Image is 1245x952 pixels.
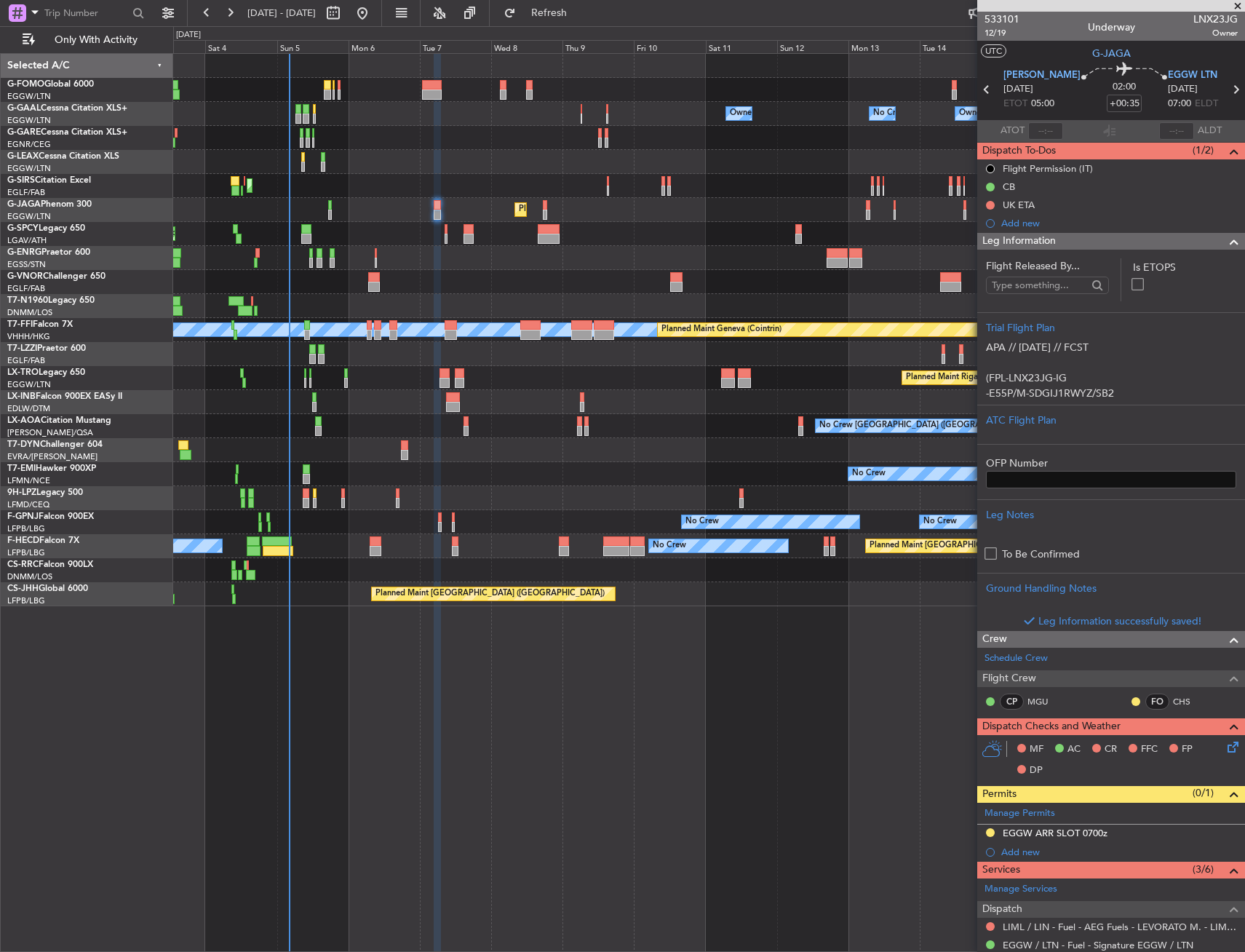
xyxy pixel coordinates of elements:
[176,29,201,41] div: [DATE]
[7,320,73,329] a: T7-FFIFalcon 7X
[375,583,605,605] div: Planned Maint [GEOGRAPHIC_DATA] ([GEOGRAPHIC_DATA])
[7,176,35,185] span: G-SIRS
[1168,68,1217,83] span: EGGW LTN
[1003,82,1033,97] span: [DATE]
[1003,181,1015,193] div: CB
[7,427,93,438] a: [PERSON_NAME]/QSA
[1031,97,1054,111] span: 05:00
[7,344,37,353] span: T7-LZZI
[985,806,1055,821] a: Manage Permits
[7,139,51,150] a: EGNR/CEG
[7,104,41,113] span: G-GAAL
[1001,124,1025,138] span: ATOT
[982,901,1022,918] span: Dispatch
[1000,694,1024,710] div: CP
[992,274,1087,296] input: Type something...
[7,464,36,473] span: T7-EMI
[7,512,39,521] span: F-GPNJ
[7,560,39,569] span: CS-RRC
[7,488,36,497] span: 9H-LPZ
[7,211,51,222] a: EGGW/LTN
[1173,695,1206,708] a: CHS
[277,40,349,53] div: Sun 5
[519,199,748,221] div: Planned Maint [GEOGRAPHIC_DATA] ([GEOGRAPHIC_DATA])
[7,584,39,593] span: CS-JHH
[1003,162,1093,175] div: Flight Permission (IT)
[1003,921,1238,933] a: LIML / LIN - Fuel - AEG Fuels - LEVORATO M. - LIML / LIN
[251,175,480,197] div: Planned Maint [GEOGRAPHIC_DATA] ([GEOGRAPHIC_DATA])
[1001,846,1238,858] div: Add new
[7,523,45,534] a: LFPB/LBG
[1030,742,1043,757] span: MF
[7,259,46,270] a: EGSS/STN
[7,451,98,462] a: EVRA/[PERSON_NAME]
[7,104,127,113] a: G-GAALCessna Citation XLS+
[7,307,52,318] a: DNMM/LOS
[7,379,51,390] a: EGGW/LTN
[982,233,1056,250] span: Leg Information
[982,786,1017,803] span: Permits
[7,235,47,246] a: LGAV/ATH
[1182,742,1193,757] span: FP
[982,670,1036,687] span: Flight Crew
[986,386,1236,401] p: -E55P/M-SDGIJ1RWYZ/SB2
[16,28,158,52] button: Only With Activity
[1030,763,1043,778] span: DP
[848,40,920,53] div: Mon 13
[7,296,95,305] a: T7-N1960Legacy 650
[1088,20,1135,35] div: Underway
[923,511,957,533] div: No Crew
[497,1,584,25] button: Refresh
[873,103,907,124] div: No Crew
[7,272,106,281] a: G-VNORChallenger 650
[205,40,277,53] div: Sat 4
[7,512,94,521] a: F-GPNJFalcon 900EX
[982,631,1007,648] span: Crew
[986,413,1236,428] div: ATC Flight Plan
[7,571,52,582] a: DNMM/LOS
[7,464,96,473] a: T7-EMIHawker 900XP
[685,511,719,533] div: No Crew
[7,416,111,425] a: LX-AOACitation Mustang
[1193,785,1214,801] span: (0/1)
[986,581,1236,596] div: Ground Handling Notes
[7,248,90,257] a: G-ENRGPraetor 600
[1003,68,1081,83] span: [PERSON_NAME]
[562,40,634,53] div: Thu 9
[7,584,88,593] a: CS-JHHGlobal 6000
[44,2,128,24] input: Trip Number
[1003,939,1193,951] a: EGGW / LTN - Fuel - Signature EGGW / LTN
[986,370,1236,386] p: (FPL-LNX23JG-IG
[634,40,705,53] div: Fri 10
[7,187,45,198] a: EGLF/FAB
[7,80,44,89] span: G-FOMO
[985,27,1019,39] span: 12/19
[7,547,45,558] a: LFPB/LBG
[1113,80,1136,95] span: 02:00
[7,536,39,545] span: F-HECD
[7,368,85,377] a: LX-TROLegacy 650
[7,331,50,342] a: VHHH/HKG
[706,40,777,53] div: Sat 11
[247,7,316,20] span: [DATE] - [DATE]
[7,128,127,137] a: G-GARECessna Citation XLS+
[7,344,86,353] a: T7-LZZIPraetor 600
[1002,547,1080,562] label: To Be Confirmed
[7,176,91,185] a: G-SIRSCitation Excel
[7,368,39,377] span: LX-TRO
[7,475,50,486] a: LFMN/NCE
[1141,742,1158,757] span: FFC
[1028,122,1063,140] input: --:--
[7,403,50,414] a: EDLW/DTM
[986,320,1236,336] div: Trial Flight Plan
[7,200,41,209] span: G-JAGA
[959,103,984,124] div: Owner
[1003,827,1107,839] div: EGGW ARR SLOT 0700z
[7,272,43,281] span: G-VNOR
[7,163,51,174] a: EGGW/LTN
[986,340,1236,355] p: APA // [DATE] // FCST
[1133,260,1236,275] label: Is ETOPS
[7,80,94,89] a: G-FOMOGlobal 6000
[730,103,755,124] div: Owner
[986,507,1236,523] div: Leg Notes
